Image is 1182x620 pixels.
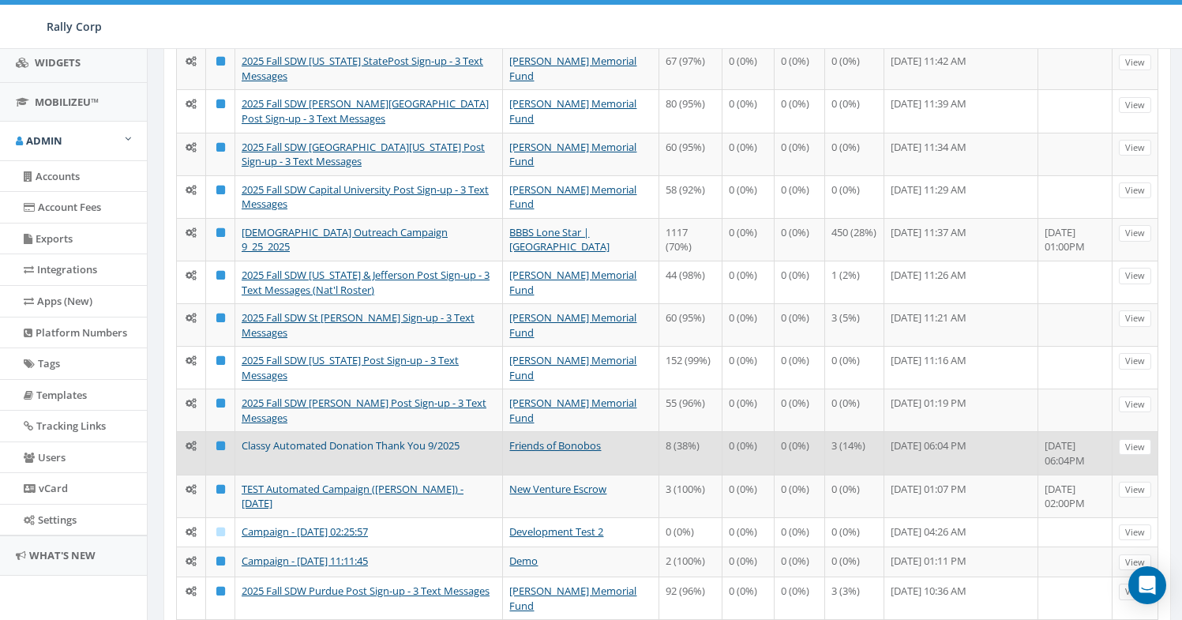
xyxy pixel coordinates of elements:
[722,47,775,89] td: 0 (0%)
[884,346,1038,389] td: [DATE] 11:16 AM
[1119,310,1151,327] a: View
[242,584,490,598] a: 2025 Fall SDW Purdue Post Sign-up - 3 Text Messages
[722,431,775,474] td: 0 (0%)
[1128,566,1166,604] div: Open Intercom Messenger
[242,268,490,297] a: 2025 Fall SDW [US_STATE] & Jefferson Post Sign-up - 3 Text Messages (Nat'l Roster)
[722,133,775,175] td: 0 (0%)
[825,133,884,175] td: 0 (0%)
[884,89,1038,132] td: [DATE] 11:39 AM
[722,475,775,517] td: 0 (0%)
[242,225,448,254] a: [DEMOGRAPHIC_DATA] Outreach Campaign 9_25_2025
[242,54,483,83] a: 2025 Fall SDW [US_STATE] StatePost Sign-up - 3 Text Messages
[825,346,884,389] td: 0 (0%)
[186,398,197,408] i: Automated Message
[825,431,884,474] td: 3 (14%)
[775,577,825,619] td: 0 (0%)
[722,89,775,132] td: 0 (0%)
[659,547,723,577] td: 2 (100%)
[884,517,1038,547] td: [DATE] 04:26 AM
[1038,475,1113,517] td: [DATE] 02:00PM
[26,133,62,148] span: Admin
[825,261,884,303] td: 1 (2%)
[242,182,489,212] a: 2025 Fall SDW Capital University Post Sign-up - 3 Text Messages
[775,218,825,261] td: 0 (0%)
[216,484,225,494] i: Published
[1119,54,1151,71] a: View
[775,133,825,175] td: 0 (0%)
[884,431,1038,474] td: [DATE] 06:04 PM
[1119,182,1151,199] a: View
[509,96,636,126] a: [PERSON_NAME] Memorial Fund
[1119,225,1151,242] a: View
[884,261,1038,303] td: [DATE] 11:26 AM
[216,270,225,280] i: Published
[509,482,606,496] a: New Venture Escrow
[884,303,1038,346] td: [DATE] 11:21 AM
[35,55,81,70] span: Widgets
[825,47,884,89] td: 0 (0%)
[722,175,775,218] td: 0 (0%)
[775,475,825,517] td: 0 (0%)
[659,517,723,547] td: 0 (0%)
[509,554,538,568] a: Demo
[825,547,884,577] td: 0 (0%)
[242,524,368,539] a: Campaign - [DATE] 02:25:57
[659,133,723,175] td: 60 (95%)
[825,475,884,517] td: 0 (0%)
[775,547,825,577] td: 0 (0%)
[825,303,884,346] td: 3 (5%)
[509,524,603,539] a: Development Test 2
[186,227,197,238] i: Automated Message
[1038,218,1113,261] td: [DATE] 01:00PM
[775,47,825,89] td: 0 (0%)
[884,577,1038,619] td: [DATE] 10:36 AM
[186,484,197,494] i: Automated Message
[216,441,225,451] i: Published
[722,547,775,577] td: 0 (0%)
[242,310,475,340] a: 2025 Fall SDW St [PERSON_NAME] Sign-up - 3 Text Messages
[29,548,96,562] span: What's New
[186,556,197,566] i: Automated Message
[1119,268,1151,284] a: View
[825,175,884,218] td: 0 (0%)
[722,218,775,261] td: 0 (0%)
[884,475,1038,517] td: [DATE] 01:07 PM
[659,261,723,303] td: 44 (98%)
[722,389,775,431] td: 0 (0%)
[1119,584,1151,600] a: View
[659,89,723,132] td: 80 (95%)
[1119,97,1151,114] a: View
[216,99,225,109] i: Published
[186,56,197,66] i: Automated Message
[186,355,197,366] i: Automated Message
[1119,140,1151,156] a: View
[884,389,1038,431] td: [DATE] 01:19 PM
[242,353,459,382] a: 2025 Fall SDW [US_STATE] Post Sign-up - 3 Text Messages
[186,441,197,451] i: Automated Message
[1119,439,1151,456] a: View
[242,396,486,425] a: 2025 Fall SDW [PERSON_NAME] Post Sign-up - 3 Text Messages
[775,517,825,547] td: 0 (0%)
[1119,524,1151,541] a: View
[659,175,723,218] td: 58 (92%)
[775,389,825,431] td: 0 (0%)
[186,313,197,323] i: Automated Message
[884,175,1038,218] td: [DATE] 11:29 AM
[884,547,1038,577] td: [DATE] 01:11 PM
[242,482,463,511] a: TEST Automated Campaign ([PERSON_NAME]) - [DATE]
[659,303,723,346] td: 60 (95%)
[825,517,884,547] td: 0 (0%)
[1119,353,1151,370] a: View
[775,89,825,132] td: 0 (0%)
[216,355,225,366] i: Published
[186,527,197,537] i: Automated Message
[659,475,723,517] td: 3 (100%)
[509,140,636,169] a: [PERSON_NAME] Memorial Fund
[242,554,368,568] a: Campaign - [DATE] 11:11:45
[216,398,225,408] i: Published
[186,185,197,195] i: Automated Message
[509,353,636,382] a: [PERSON_NAME] Memorial Fund
[509,396,636,425] a: [PERSON_NAME] Memorial Fund
[242,96,489,126] a: 2025 Fall SDW [PERSON_NAME][GEOGRAPHIC_DATA] Post Sign-up - 3 Text Messages
[509,225,610,254] a: BBBS Lone Star | [GEOGRAPHIC_DATA]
